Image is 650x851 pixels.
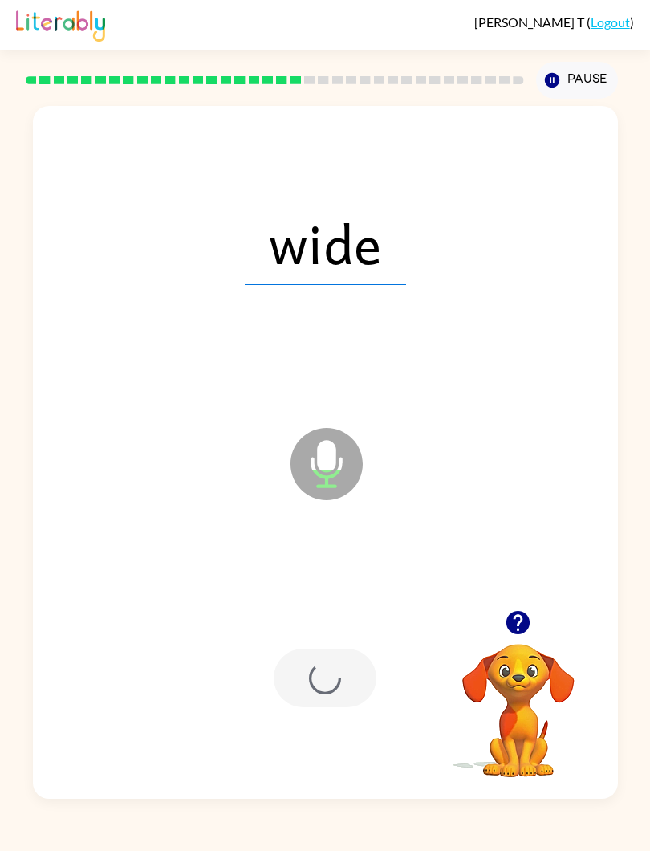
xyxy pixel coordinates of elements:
img: Literably [16,6,105,42]
a: Logout [591,14,630,30]
span: [PERSON_NAME] T [474,14,587,30]
span: wide [245,202,406,285]
div: ( ) [474,14,634,30]
button: Pause [536,62,618,99]
video: Your browser must support playing .mp4 files to use Literably. Please try using another browser. [438,619,599,780]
